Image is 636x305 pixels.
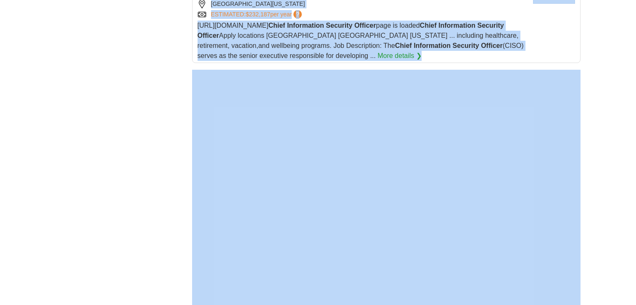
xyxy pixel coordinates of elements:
strong: Officer [198,32,219,39]
strong: Security [453,42,479,49]
strong: Chief [395,42,412,49]
strong: Information [438,22,475,29]
strong: Chief [420,22,437,29]
strong: Information [414,42,451,49]
strong: Information [287,22,324,29]
strong: Officer [354,22,376,29]
span: ? [293,10,302,18]
span: [URL][DOMAIN_NAME] page is loaded Apply locations [GEOGRAPHIC_DATA] [GEOGRAPHIC_DATA] [US_STATE] ... [198,22,524,59]
strong: Chief [268,22,285,29]
a: ESTIMATED:$232,187per year? [211,10,304,19]
a: More details ❯ [377,51,422,61]
strong: Officer [481,42,503,49]
strong: Security [478,22,504,29]
strong: Security [326,22,352,29]
span: $232,187 [245,11,270,18]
